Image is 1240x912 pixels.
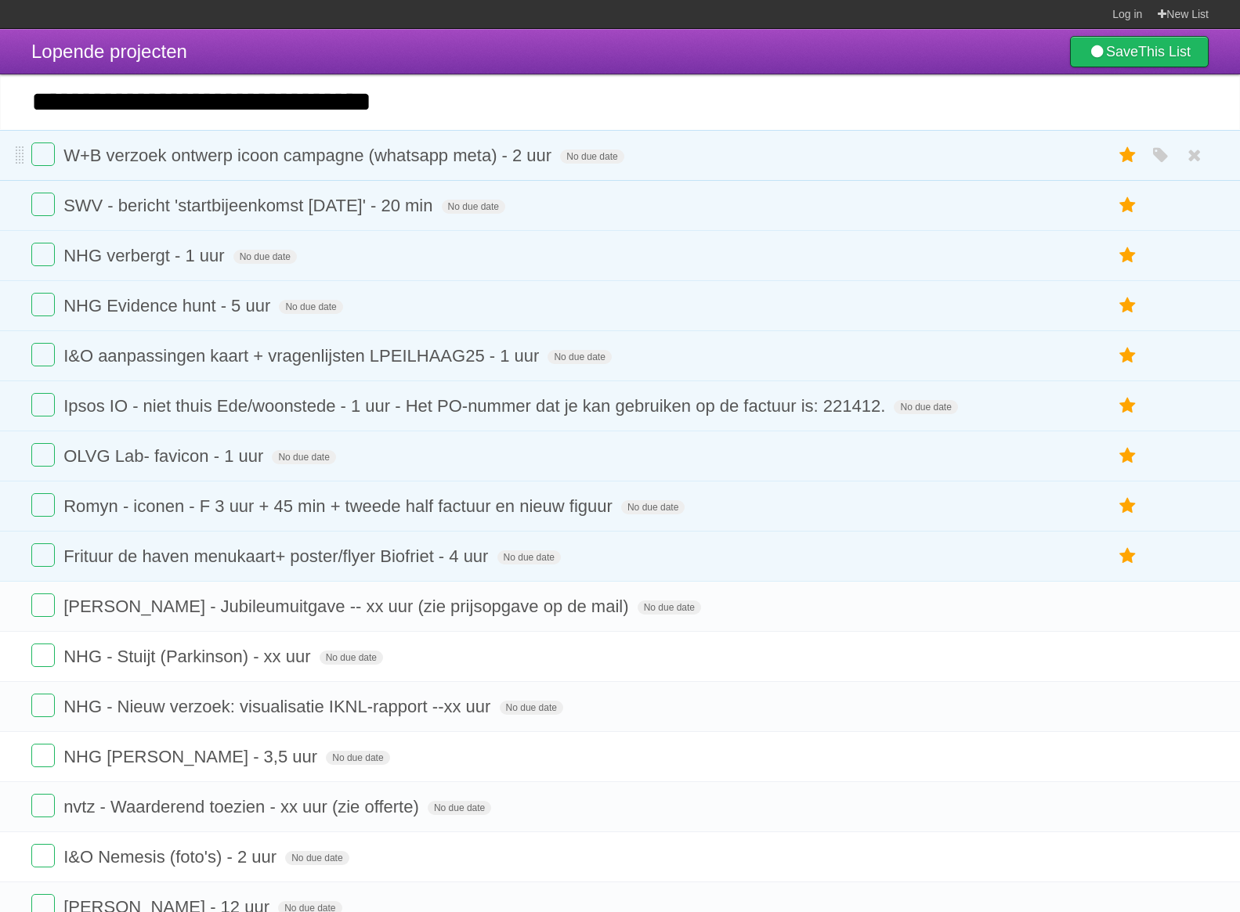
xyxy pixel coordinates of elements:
label: Done [31,744,55,767]
label: Done [31,493,55,517]
span: OLVG Lab- favicon - 1 uur [63,446,267,466]
label: Done [31,293,55,316]
label: Star task [1113,142,1143,168]
span: No due date [560,150,624,164]
span: Romyn - iconen - F 3 uur + 45 min + tweede half factuur en nieuw figuur [63,496,616,516]
label: Star task [1113,293,1143,319]
label: Done [31,243,55,266]
span: Frituur de haven menukaart+ poster/flyer Biofriet - 4 uur [63,546,492,566]
span: No due date [272,450,335,464]
span: No due date [894,400,957,414]
span: No due date [638,600,701,615]
label: Star task [1113,193,1143,218]
label: Done [31,393,55,416]
span: No due date [500,701,563,715]
label: Done [31,694,55,717]
label: Star task [1113,493,1143,519]
span: I&O Nemesis (foto's) - 2 uur [63,847,280,867]
label: Star task [1113,343,1143,369]
label: Star task [1113,543,1143,569]
label: Done [31,593,55,617]
a: SaveThis List [1070,36,1209,67]
span: nvtz - Waarderend toezien - xx uur (zie offerte) [63,797,423,816]
label: Star task [1113,393,1143,419]
span: No due date [621,500,685,514]
span: No due date [497,550,561,564]
span: NHG Evidence hunt - 5 uur [63,296,274,315]
span: No due date [285,851,349,865]
span: NHG [PERSON_NAME] - 3,5 uur [63,747,321,766]
b: This List [1138,44,1191,59]
span: I&O aanpassingen kaart + vragenlijsten LPEILHAAG25 - 1 uur [63,346,543,366]
span: No due date [428,801,491,815]
span: SWV - bericht 'startbijeenkomst [DATE]' - 20 min [63,196,436,215]
span: No due date [233,250,297,264]
span: NHG verbergt - 1 uur [63,246,228,265]
label: Star task [1113,243,1143,269]
span: NHG - Stuijt (Parkinson) - xx uur [63,647,314,666]
label: Done [31,794,55,817]
label: Done [31,543,55,567]
label: Done [31,193,55,216]
span: No due date [548,350,611,364]
span: W+B verzoek ontwerp icoon campagne (whatsapp meta) - 2 uur [63,146,555,165]
span: No due date [320,651,383,665]
span: No due date [326,751,389,765]
label: Done [31,343,55,366]
span: No due date [442,200,505,214]
span: [PERSON_NAME] - Jubileumuitgave -- xx uur (zie prijsopgave op de mail) [63,597,632,616]
label: Done [31,643,55,667]
label: Star task [1113,443,1143,469]
span: NHG - Nieuw verzoek: visualisatie IKNL-rapport --xx uur [63,697,494,716]
label: Done [31,142,55,166]
span: No due date [279,300,342,314]
label: Done [31,844,55,867]
span: Lopende projecten [31,41,187,62]
span: Ipsos IO - niet thuis Ede/woonstede - 1 uur - Het PO-nummer dat je kan gebruiken op de factuur is... [63,396,889,416]
label: Done [31,443,55,467]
